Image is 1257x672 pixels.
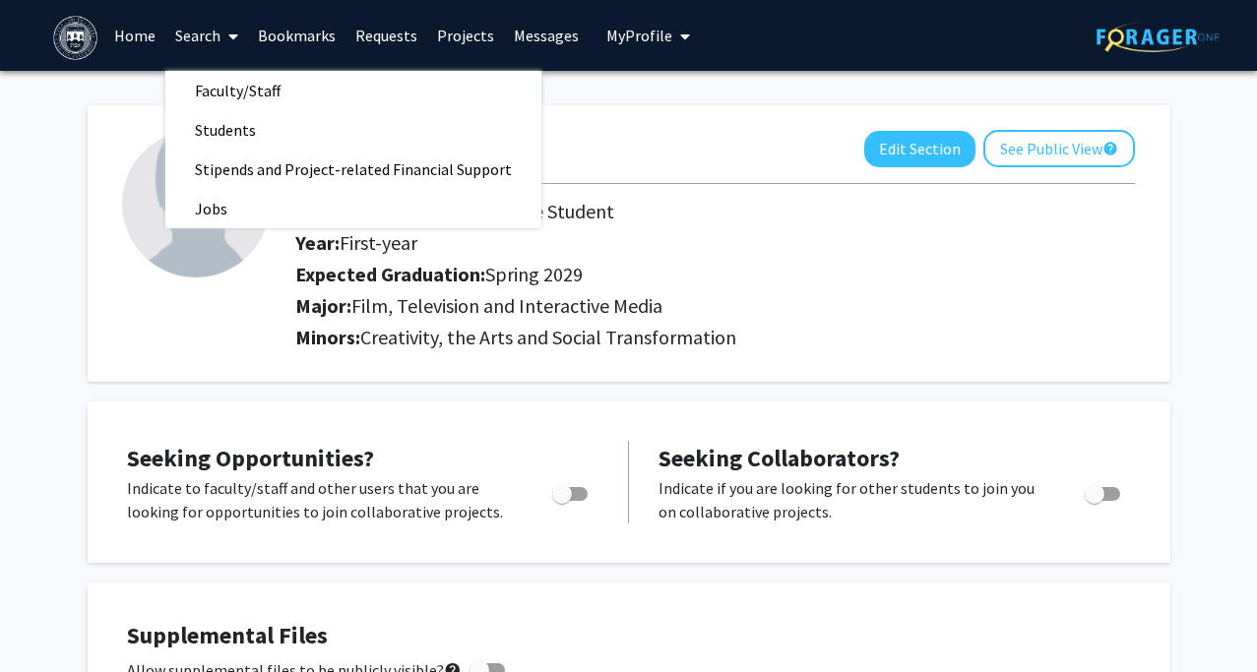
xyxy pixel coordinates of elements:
[659,443,900,473] span: Seeking Collaborators?
[104,1,165,70] a: Home
[1102,137,1118,160] mat-icon: help
[165,154,541,184] a: Stipends and Project-related Financial Support
[864,131,975,167] button: Edit Section
[53,16,97,60] img: Brandeis University Logo
[165,110,285,150] span: Students
[122,130,270,277] img: Profile Picture
[346,1,427,70] a: Requests
[659,476,1047,523] p: Indicate if you are looking for other students to join you on collaborative projects.
[340,230,417,255] span: First-year
[127,476,515,523] p: Indicate to faculty/staff and other users that you are looking for opportunities to join collabor...
[15,583,84,657] iframe: Chat
[351,293,662,318] span: Film, Television and Interactive Media
[606,26,672,45] span: My Profile
[360,325,736,349] span: Creativity, the Arts and Social Transformation
[295,200,1083,223] h2: Degree Level:
[248,1,346,70] a: Bookmarks
[127,622,1131,650] h4: Supplemental Files
[295,231,1083,255] h2: Year:
[983,130,1135,167] button: See Public View
[544,476,598,506] div: Toggle
[295,326,1135,349] h2: Minors:
[127,443,374,473] span: Seeking Opportunities?
[1097,22,1220,52] img: ForagerOne Logo
[165,1,248,70] a: Search
[427,1,504,70] a: Projects
[165,150,541,189] span: Stipends and Project-related Financial Support
[165,115,541,145] a: Students
[1077,476,1131,506] div: Toggle
[295,294,1135,318] h2: Major:
[165,189,257,228] span: Jobs
[485,262,583,286] span: Spring 2029
[504,1,589,70] a: Messages
[295,263,1083,286] h2: Expected Graduation:
[165,194,541,223] a: Jobs
[165,71,310,110] span: Faculty/Staff
[165,76,541,105] a: Faculty/Staff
